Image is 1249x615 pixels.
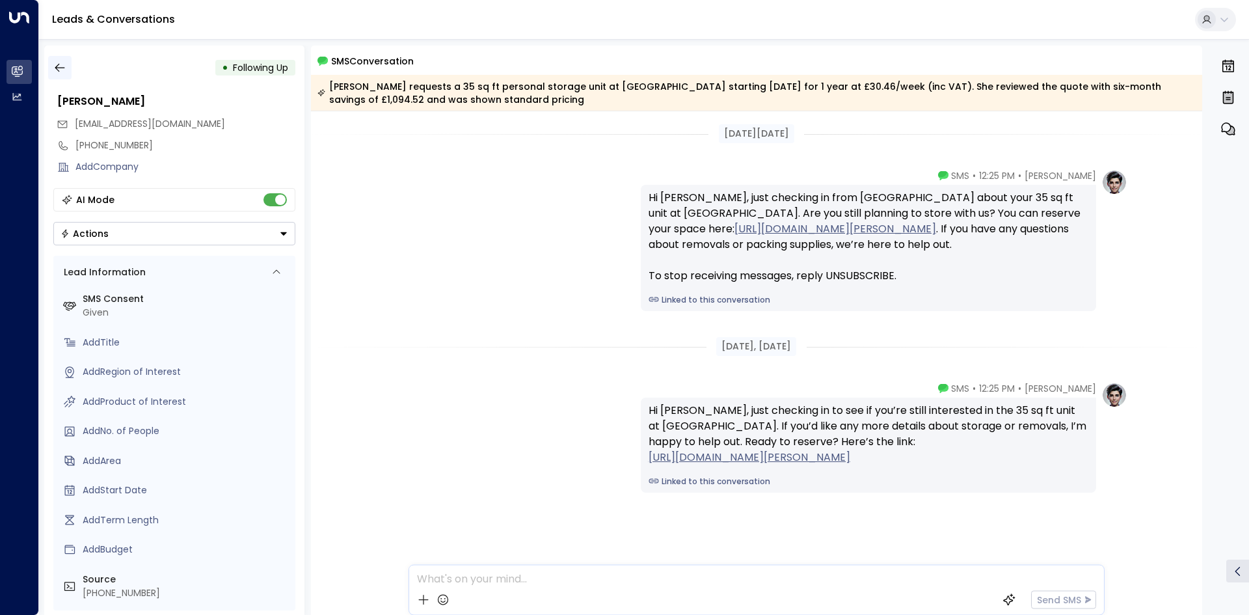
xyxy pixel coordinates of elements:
span: Following Up [233,61,288,74]
div: [PHONE_NUMBER] [75,139,295,152]
span: [PERSON_NAME] [1025,382,1096,395]
div: AddArea [83,454,290,468]
label: Source [83,573,290,586]
a: [URL][DOMAIN_NAME][PERSON_NAME] [649,450,850,465]
div: AddStart Date [83,484,290,497]
div: AddRegion of Interest [83,365,290,379]
div: [PERSON_NAME] [57,94,295,109]
div: [PERSON_NAME] requests a 35 sq ft personal storage unit at [GEOGRAPHIC_DATA] starting [DATE] for ... [317,80,1195,106]
div: AddBudget [83,543,290,556]
button: Actions [53,222,295,245]
div: • [222,56,228,79]
span: 12:25 PM [979,382,1015,395]
div: Lead Information [59,266,146,279]
a: Leads & Conversations [52,12,175,27]
span: • [973,169,976,182]
div: AddTerm Length [83,513,290,527]
a: Linked to this conversation [649,476,1088,487]
span: angelasilverman@gmail.com [75,117,225,131]
span: SMS [951,169,969,182]
a: Linked to this conversation [649,294,1088,306]
label: SMS Consent [83,292,290,306]
div: [DATE][DATE] [719,124,794,143]
div: Button group with a nested menu [53,222,295,245]
div: [DATE], [DATE] [716,337,796,356]
span: SMS [951,382,969,395]
span: • [973,382,976,395]
span: [EMAIL_ADDRESS][DOMAIN_NAME] [75,117,225,130]
div: Hi [PERSON_NAME], just checking in to see if you’re still interested in the 35 sq ft unit at [GEO... [649,403,1088,465]
img: profile-logo.png [1101,169,1127,195]
div: [PHONE_NUMBER] [83,586,290,600]
div: AddCompany [75,160,295,174]
div: Given [83,306,290,320]
span: [PERSON_NAME] [1025,169,1096,182]
a: [URL][DOMAIN_NAME][PERSON_NAME] [734,221,936,237]
img: profile-logo.png [1101,382,1127,408]
div: AddNo. of People [83,424,290,438]
span: • [1018,169,1021,182]
span: • [1018,382,1021,395]
span: 12:25 PM [979,169,1015,182]
div: Hi [PERSON_NAME], just checking in from [GEOGRAPHIC_DATA] about your 35 sq ft unit at [GEOGRAPHIC... [649,190,1088,284]
div: AddTitle [83,336,290,349]
div: AddProduct of Interest [83,395,290,409]
span: SMS Conversation [331,53,414,68]
div: Actions [60,228,109,239]
div: AI Mode [76,193,114,206]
